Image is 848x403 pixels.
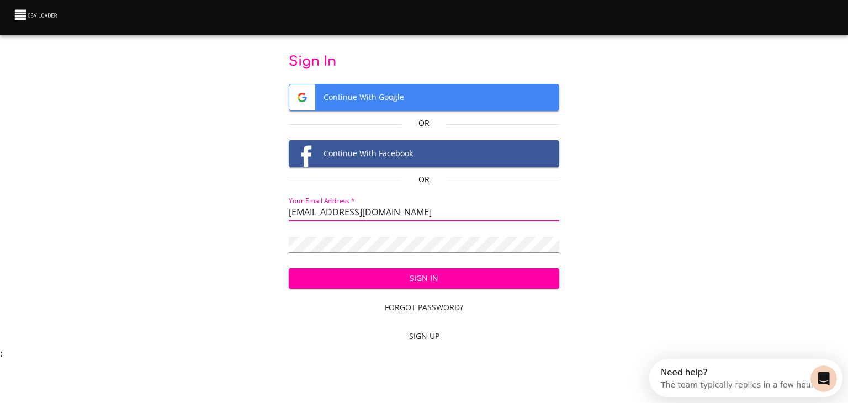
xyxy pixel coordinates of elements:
iframe: Intercom live chat [810,365,837,392]
a: Sign Up [289,326,560,347]
button: Google logoContinue With Google [289,84,560,111]
div: Open Intercom Messenger [4,4,204,35]
span: Forgot Password? [293,301,555,315]
button: Sign In [289,268,560,289]
div: The team typically replies in a few hours. [12,18,171,30]
iframe: Intercom live chat discovery launcher [649,359,842,397]
p: Sign In [289,53,560,71]
div: Need help? [12,9,171,18]
span: Sign In [298,272,551,285]
label: Your Email Address [289,198,354,204]
img: CSV Loader [13,7,60,23]
a: Forgot Password? [289,298,560,318]
span: Continue With Facebook [289,141,559,167]
p: Or [401,118,447,129]
img: Google logo [289,84,315,110]
span: Sign Up [293,330,555,343]
img: Facebook logo [289,141,315,167]
button: Facebook logoContinue With Facebook [289,140,560,167]
span: Continue With Google [289,84,559,110]
p: Or [401,174,447,185]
